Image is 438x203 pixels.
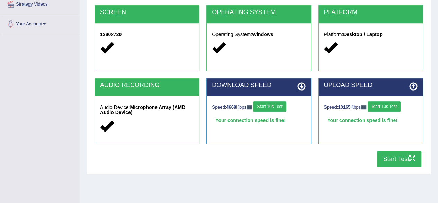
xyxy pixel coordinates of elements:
div: Your connection speed is fine! [212,115,306,126]
button: Start Test [377,151,421,167]
div: Speed: Kbps [212,101,306,113]
h2: AUDIO RECORDING [100,82,194,89]
div: Your connection speed is fine! [324,115,418,126]
img: ajax-loader-fb-connection.gif [361,105,366,109]
h2: SCREEN [100,9,194,16]
h5: Operating System: [212,32,306,37]
button: Start 10s Test [368,101,401,112]
div: Speed: Kbps [324,101,418,113]
h5: Audio Device: [100,105,194,116]
strong: 10165 [338,104,350,110]
strong: Desktop / Laptop [343,32,383,37]
strong: 4668 [226,104,236,110]
h2: PLATFORM [324,9,418,16]
h2: OPERATING SYSTEM [212,9,306,16]
strong: 1280x720 [100,32,122,37]
img: ajax-loader-fb-connection.gif [247,105,252,109]
button: Start 10s Test [253,101,286,112]
h5: Platform: [324,32,418,37]
h2: UPLOAD SPEED [324,82,418,89]
strong: Windows [252,32,273,37]
strong: Microphone Array (AMD Audio Device) [100,104,185,115]
a: Your Account [0,14,79,32]
h2: DOWNLOAD SPEED [212,82,306,89]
